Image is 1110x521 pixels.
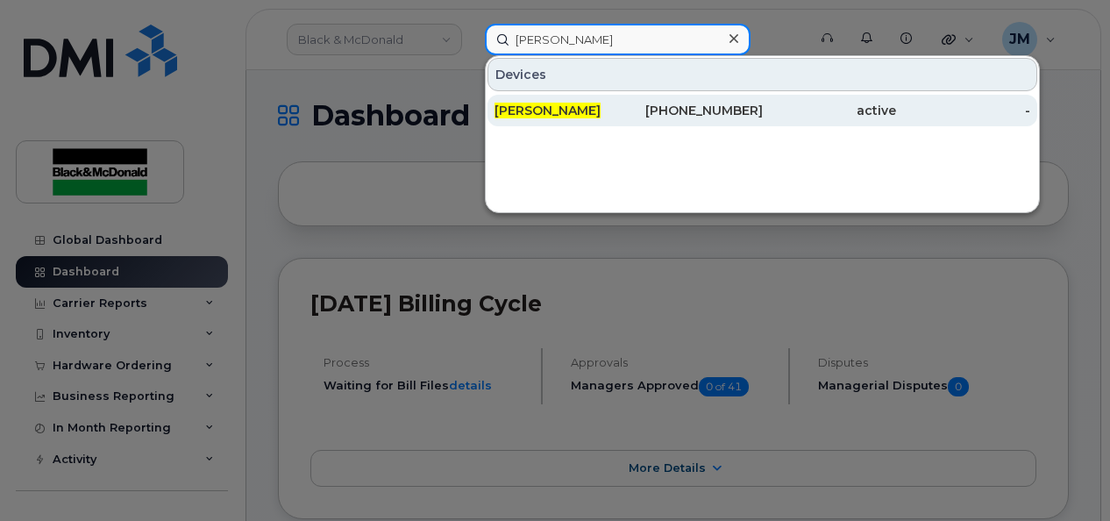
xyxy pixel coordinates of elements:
[487,95,1037,126] a: [PERSON_NAME][PHONE_NUMBER]active-
[487,58,1037,91] div: Devices
[495,103,601,118] span: [PERSON_NAME]
[763,102,897,119] div: active
[896,102,1030,119] div: -
[629,102,763,119] div: [PHONE_NUMBER]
